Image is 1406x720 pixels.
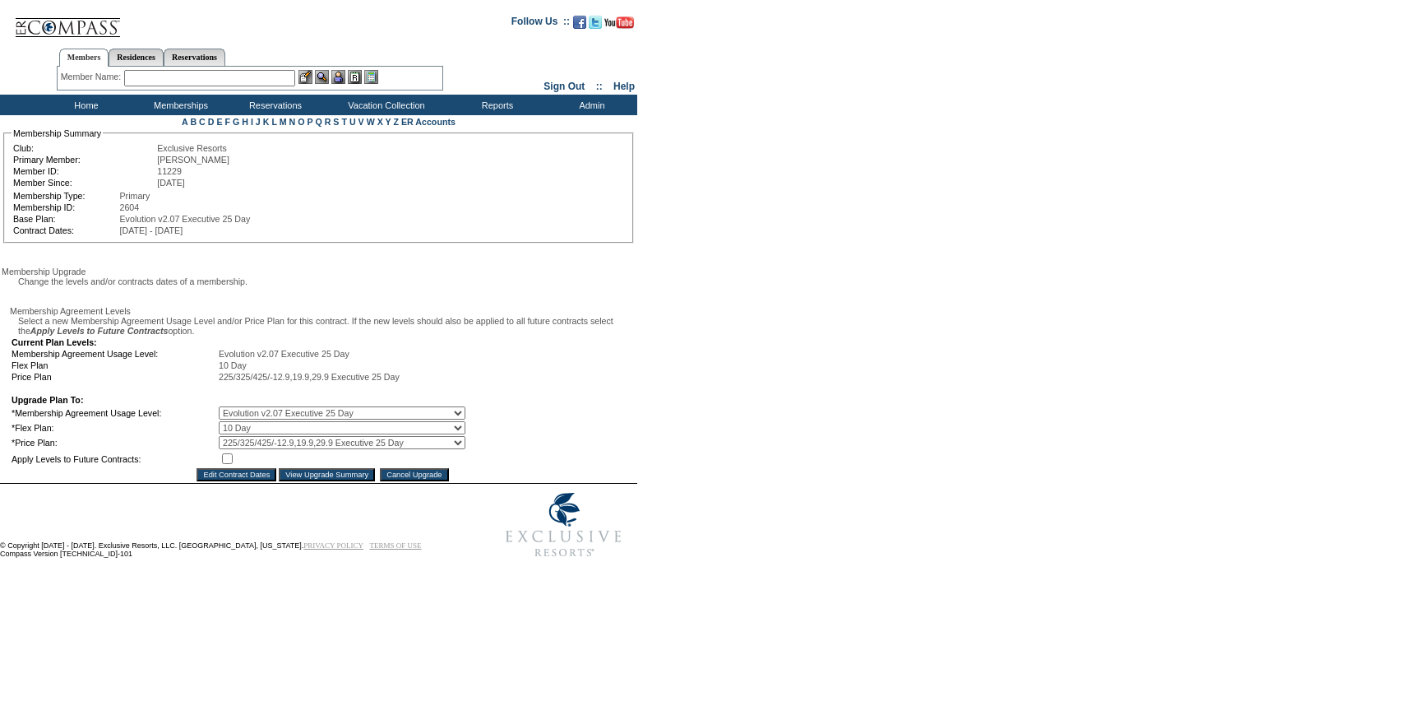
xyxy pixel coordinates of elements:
[393,117,399,127] a: Z
[59,49,109,67] a: Members
[10,276,636,286] div: Change the levels and/or contracts dates of a membership.
[279,468,375,481] input: View Upgrade Summary
[511,14,570,34] td: Follow Us ::
[190,117,197,127] a: B
[13,191,118,201] td: Membership Type:
[13,178,155,188] td: Member Since:
[233,117,239,127] a: G
[380,468,448,481] input: Cancel Upgrade
[208,117,215,127] a: D
[157,166,182,176] span: 11229
[315,117,321,127] a: Q
[199,117,206,127] a: C
[13,225,118,235] td: Contract Dates:
[157,178,185,188] span: [DATE]
[157,143,227,153] span: Exclusive Resorts
[349,117,356,127] a: U
[613,81,635,92] a: Help
[30,326,169,336] i: Apply Levels to Future Contracts
[13,202,118,212] td: Membership ID:
[386,117,391,127] a: Y
[120,202,140,212] span: 2604
[219,349,349,359] span: Evolution v2.07 Executive 25 Day
[573,21,586,30] a: Become our fan on Facebook
[401,117,456,127] a: ER Accounts
[280,117,287,127] a: M
[10,316,636,336] div: Select a new Membership Agreement Usage Level and/or Price Plan for this contract. If the new lev...
[164,49,225,66] a: Reservations
[331,70,345,84] img: Impersonate
[367,117,375,127] a: W
[604,16,634,29] img: Subscribe to our YouTube Channel
[573,16,586,29] img: Become our fan on Facebook
[12,421,217,434] td: *Flex Plan:
[61,70,124,84] div: Member Name:
[298,70,312,84] img: b_edit.gif
[348,70,362,84] img: Reservations
[370,541,422,550] a: TERMS OF USE
[251,117,253,127] a: I
[263,117,270,127] a: K
[321,95,448,115] td: Vacation Collection
[14,4,121,38] img: Compass Home
[325,117,331,127] a: R
[358,117,364,127] a: V
[182,117,187,127] a: A
[12,451,217,467] td: Apply Levels to Future Contracts:
[109,49,164,66] a: Residences
[13,214,118,224] td: Base Plan:
[298,117,304,127] a: O
[13,143,155,153] td: Club:
[596,81,603,92] span: ::
[120,214,251,224] span: Evolution v2.07 Executive 25 Day
[589,21,602,30] a: Follow us on Twitter
[12,337,465,347] td: Current Plan Levels:
[219,360,247,370] span: 10 Day
[256,117,261,127] a: J
[448,95,543,115] td: Reports
[10,306,636,316] div: Membership Agreement Levels
[377,117,383,127] a: X
[2,267,636,276] div: Membership Upgrade
[604,21,634,30] a: Subscribe to our YouTube Channel
[12,128,103,138] legend: Membership Summary
[303,541,363,550] a: PRIVACY POLICY
[120,225,183,235] span: [DATE] - [DATE]
[543,81,585,92] a: Sign Out
[315,70,329,84] img: View
[216,117,222,127] a: E
[12,360,217,370] td: Flex Plan
[242,117,248,127] a: H
[37,95,132,115] td: Home
[333,117,339,127] a: S
[289,117,296,127] a: N
[12,436,217,449] td: *Price Plan:
[12,372,217,382] td: Price Plan
[13,155,155,165] td: Primary Member:
[271,117,276,127] a: L
[12,395,465,405] td: Upgrade Plan To:
[226,95,321,115] td: Reservations
[490,484,637,566] img: Exclusive Resorts
[197,468,276,481] input: Edit Contract Dates
[12,406,217,420] td: *Membership Agreement Usage Level:
[589,16,602,29] img: Follow us on Twitter
[341,117,347,127] a: T
[13,166,155,176] td: Member ID:
[12,349,217,359] td: Membership Agreement Usage Level:
[543,95,637,115] td: Admin
[364,70,378,84] img: b_calculator.gif
[157,155,229,165] span: [PERSON_NAME]
[224,117,230,127] a: F
[132,95,226,115] td: Memberships
[219,372,400,382] span: 225/325/425/-12.9,19.9,29.9 Executive 25 Day
[308,117,313,127] a: P
[120,191,150,201] span: Primary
